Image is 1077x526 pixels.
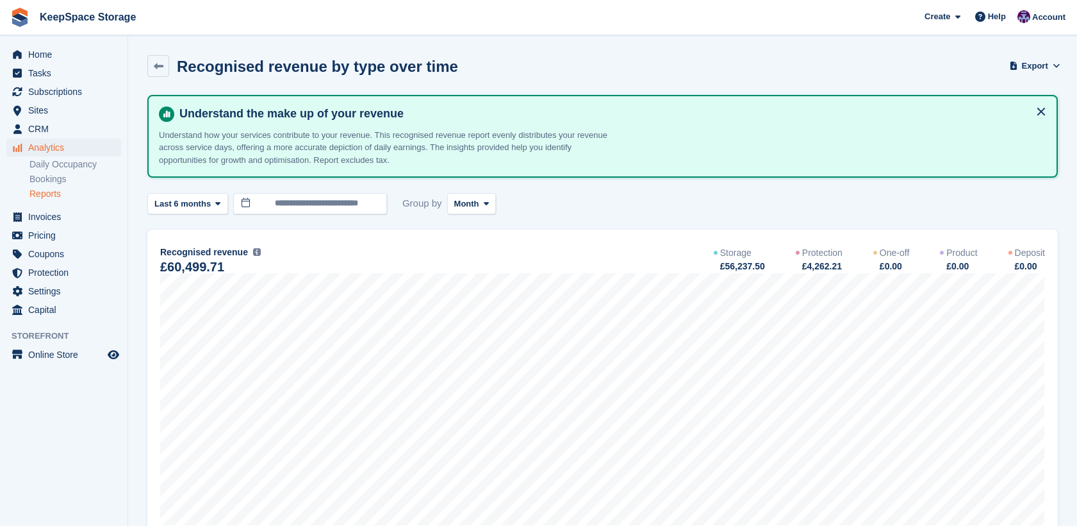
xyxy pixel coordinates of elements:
span: Month [454,198,479,210]
span: Group by [402,193,442,214]
span: Help [988,10,1006,23]
span: Account [1032,11,1065,24]
p: Understand how your services contribute to your revenue. This recognised revenue report evenly di... [159,129,607,167]
div: One-off [880,246,909,260]
a: menu [6,282,121,300]
div: Deposit [1015,246,1045,260]
button: Export [1012,55,1058,76]
a: menu [6,64,121,82]
span: Create [925,10,950,23]
div: £0.00 [1014,260,1045,273]
a: Preview store [106,347,121,362]
a: menu [6,120,121,138]
h4: Understand the make up of your revenue [174,106,1046,121]
div: Storage [720,246,752,260]
div: £60,499.71 [160,262,224,273]
a: menu [6,264,121,282]
a: menu [6,208,121,226]
span: Storefront [12,330,127,343]
span: Protection [28,264,105,282]
a: menu [6,226,121,244]
button: Month [447,193,497,214]
div: £4,262.21 [801,260,843,273]
img: stora-icon-8386f47178a22dfd0bd8f6a31ec36ba5ce8667c1dd55bd0f319d3a0aa187defe.svg [10,8,29,27]
a: menu [6,101,121,119]
a: Reports [29,188,121,200]
span: Settings [28,282,105,300]
a: Bookings [29,173,121,185]
span: Subscriptions [28,83,105,101]
span: Pricing [28,226,105,244]
div: Product [946,246,977,260]
span: CRM [28,120,105,138]
div: Protection [802,246,843,260]
a: menu [6,346,121,364]
img: icon-info-grey-7440780725fd019a000dd9b08b2336e03edf1995a4989e88bcd33f0948082b44.svg [253,248,261,256]
div: £0.00 [878,260,909,273]
span: Capital [28,301,105,319]
a: Daily Occupancy [29,158,121,171]
a: menu [6,83,121,101]
img: Charlotte Jobling [1017,10,1030,23]
span: Invoices [28,208,105,226]
a: menu [6,139,121,157]
h2: Recognised revenue by type over time [177,58,458,75]
span: Recognised revenue [160,246,248,259]
span: Coupons [28,245,105,263]
a: menu [6,245,121,263]
span: Online Store [28,346,105,364]
span: Export [1022,60,1048,72]
button: Last 6 months [147,193,228,214]
div: £56,237.50 [719,260,765,273]
span: Last 6 months [154,198,211,210]
span: Sites [28,101,105,119]
span: Tasks [28,64,105,82]
span: Analytics [28,139,105,157]
a: menu [6,301,121,319]
div: £0.00 [945,260,977,273]
a: KeepSpace Storage [35,6,141,28]
a: menu [6,46,121,64]
span: Home [28,46,105,64]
